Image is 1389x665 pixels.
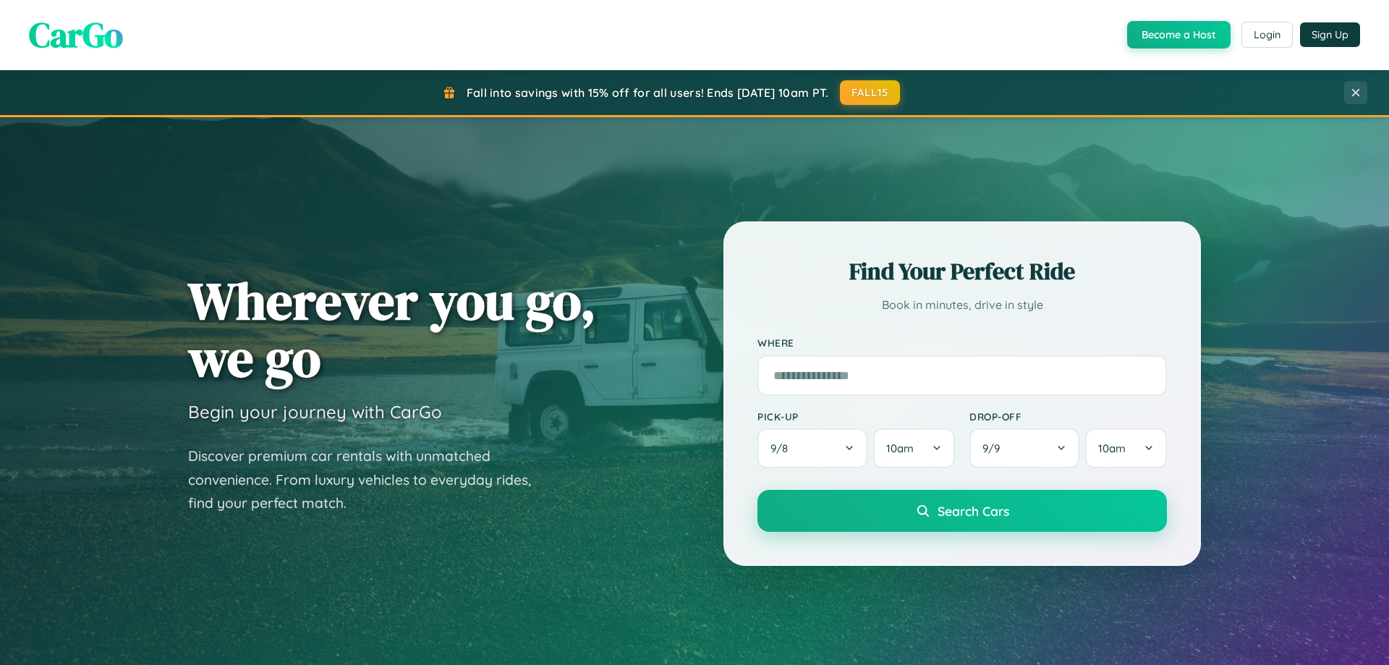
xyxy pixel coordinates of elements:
[982,441,1007,455] span: 9 / 9
[757,490,1167,532] button: Search Cars
[1300,22,1360,47] button: Sign Up
[1085,428,1167,468] button: 10am
[757,295,1167,315] p: Book in minutes, drive in style
[840,80,901,105] button: FALL15
[1241,22,1293,48] button: Login
[467,85,829,100] span: Fall into savings with 15% off for all users! Ends [DATE] 10am PT.
[188,444,550,515] p: Discover premium car rentals with unmatched convenience. From luxury vehicles to everyday rides, ...
[1127,21,1231,48] button: Become a Host
[757,428,867,468] button: 9/8
[1098,441,1126,455] span: 10am
[29,11,123,59] span: CarGo
[757,255,1167,287] h2: Find Your Perfect Ride
[757,410,955,423] label: Pick-up
[969,428,1079,468] button: 9/9
[873,428,955,468] button: 10am
[969,410,1167,423] label: Drop-off
[770,441,795,455] span: 9 / 8
[188,401,442,423] h3: Begin your journey with CarGo
[188,272,596,386] h1: Wherever you go, we go
[938,503,1009,519] span: Search Cars
[757,337,1167,350] label: Where
[886,441,914,455] span: 10am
